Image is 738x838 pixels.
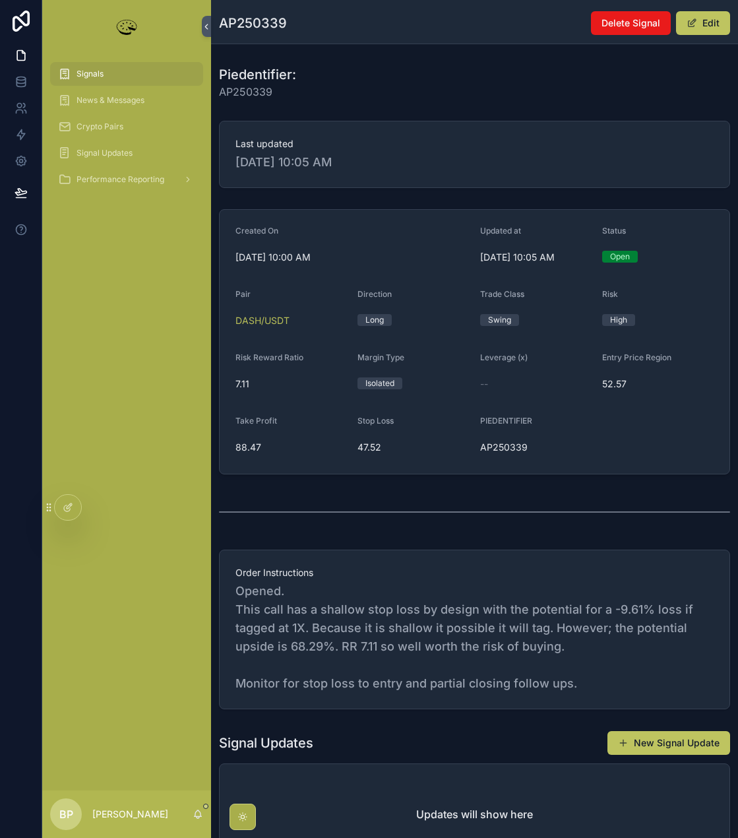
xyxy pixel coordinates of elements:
[219,734,313,752] h1: Signal Updates
[235,441,347,454] span: 88.47
[235,153,714,172] span: [DATE] 10:05 AM
[602,289,618,299] span: Risk
[50,62,203,86] a: Signals
[610,251,630,263] div: Open
[77,148,133,158] span: Signal Updates
[591,11,671,35] button: Delete Signal
[50,115,203,139] a: Crypto Pairs
[235,289,251,299] span: Pair
[219,14,287,32] h1: AP250339
[480,377,488,391] span: --
[602,226,626,236] span: Status
[357,416,394,426] span: Stop Loss
[235,416,277,426] span: Take Profit
[235,566,714,579] span: Order Instructions
[610,314,627,326] div: High
[235,137,714,150] span: Last updated
[357,352,404,362] span: Margin Type
[602,377,714,391] span: 52.57
[602,352,671,362] span: Entry Price Region
[235,314,290,327] a: DASH/USDT
[480,441,592,454] span: AP250339
[488,314,511,326] div: Swing
[235,582,714,693] span: Opened. This call has a shallow stop loss by design with the potential for a -9.61% loss if tagge...
[480,416,532,426] span: PIEDENTIFIER
[77,69,104,79] span: Signals
[365,314,384,326] div: Long
[480,251,592,264] span: [DATE] 10:05 AM
[77,121,123,132] span: Crypto Pairs
[676,11,730,35] button: Edit
[50,168,203,191] a: Performance Reporting
[219,84,296,100] span: AP250339
[480,289,524,299] span: Trade Class
[480,226,521,236] span: Updated at
[480,352,528,362] span: Leverage (x)
[219,65,296,84] h1: Piedentifier:
[113,16,140,37] img: App logo
[77,174,164,185] span: Performance Reporting
[357,441,469,454] span: 47.52
[365,377,394,389] div: Isolated
[50,141,203,165] a: Signal Updates
[416,806,533,822] h2: Updates will show here
[235,226,278,236] span: Created On
[357,289,392,299] span: Direction
[59,806,73,822] span: BP
[235,251,470,264] span: [DATE] 10:00 AM
[50,88,203,112] a: News & Messages
[77,95,144,106] span: News & Messages
[235,377,347,391] span: 7.11
[601,16,660,30] span: Delete Signal
[235,352,303,362] span: Risk Reward Ratio
[42,53,211,209] div: scrollable content
[92,808,168,821] p: [PERSON_NAME]
[607,731,730,755] button: New Signal Update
